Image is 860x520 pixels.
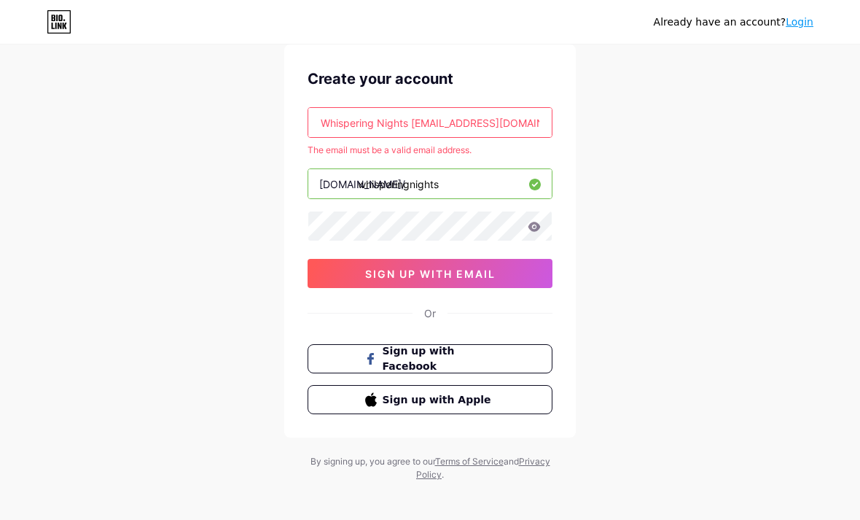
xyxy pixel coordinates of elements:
[308,385,552,414] button: Sign up with Apple
[308,68,552,90] div: Create your account
[786,16,813,28] a: Login
[383,392,496,408] span: Sign up with Apple
[308,259,552,288] button: sign up with email
[308,344,552,373] button: Sign up with Facebook
[365,268,496,280] span: sign up with email
[424,306,436,321] div: Or
[383,344,496,374] span: Sign up with Facebook
[308,108,552,137] input: Email
[654,15,813,30] div: Already have an account?
[308,169,552,198] input: username
[308,144,552,157] div: The email must be a valid email address.
[319,176,405,192] div: [DOMAIN_NAME]/
[306,455,554,481] div: By signing up, you agree to our and .
[435,456,504,467] a: Terms of Service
